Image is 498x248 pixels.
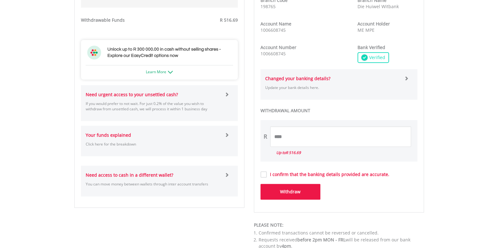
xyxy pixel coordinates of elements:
[260,3,276,9] span: 198765
[87,46,101,59] img: ec-flower.svg
[260,21,291,27] strong: Account Name
[265,75,330,81] strong: Changed your banking details?
[259,230,424,236] li: Confirmed transactions cannot be reversed or cancelled.
[107,46,232,59] h3: Unlock up to R 300 000.00 in cash without selling shares - Explore our EasyCredit options now
[81,17,125,23] strong: Withdrawable Funds
[276,150,301,155] i: Up to
[260,51,286,57] span: 1006608745
[146,69,173,74] a: Learn More
[86,166,233,196] a: Need access to cash in a different wallet? You can move money between wallets through inter accou...
[260,107,417,114] label: WITHDRAWAL AMOUNT
[260,44,296,50] strong: Account Number
[260,184,320,200] button: Withdraw
[260,27,286,33] span: 1006608745
[86,141,220,147] p: Click here for the breakdown
[254,222,424,228] div: PLEASE NOTE:
[265,85,400,90] p: Update your bank details here.
[86,91,178,97] strong: Need urgent access to your unsettled cash?
[297,237,346,243] span: before 2pm MON - FRI,
[267,171,389,178] label: I confirm that the banking details provided are accurate.
[358,27,375,33] span: ME MPE
[286,150,301,155] span: R 516.69
[264,133,267,141] div: R
[358,44,385,50] strong: Bank Verified
[86,172,173,178] strong: Need access to cash in a different wallet?
[368,54,385,61] span: Verified
[358,3,399,9] span: Die Huiwel Witbank
[358,21,390,27] strong: Account Holder
[220,17,238,23] span: R 516.69
[168,71,173,74] img: ec-arrow-down.png
[86,132,131,138] strong: Your funds explained
[86,101,220,112] p: If you would prefer to not wait. For just 0.2% of the value you wish to withdraw from unsettled c...
[86,181,220,187] p: You can move money between wallets through inter account transfers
